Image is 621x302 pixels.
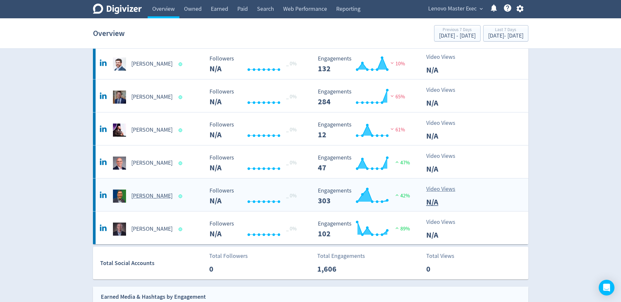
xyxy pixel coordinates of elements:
p: Video Views [426,86,464,94]
span: 10% [389,60,405,67]
button: Last 7 Days[DATE]- [DATE] [483,25,528,42]
span: 42% [394,193,410,199]
span: Data last synced: 19 Aug 2025, 6:01pm (AEST) [178,62,184,66]
p: Video Views [426,185,464,193]
p: Total Followers [209,252,248,260]
p: N/A [426,196,464,208]
svg: Engagements 47 [315,155,413,172]
p: Video Views [426,119,464,127]
svg: Engagements 303 [315,188,413,205]
span: expand_more [478,6,484,12]
div: Open Intercom Messenger [599,280,614,295]
img: Rob Herman undefined [113,157,126,170]
img: negative-performance.svg [389,60,395,65]
span: Lenovo Master Exec [428,4,477,14]
a: Tom Butler undefined[PERSON_NAME] Followers N/A Followers N/A _ 0% Engagements 102 Engagements 10... [93,211,528,244]
h5: [PERSON_NAME] [131,93,173,101]
a: Matthew Zielinski undefined[PERSON_NAME] Followers N/A Followers N/A _ 0% Engagements 284 Engagem... [93,79,528,112]
span: _ 0% [286,159,297,166]
span: Data last synced: 19 Aug 2025, 4:01pm (AEST) [178,194,184,198]
svg: Followers N/A [206,89,304,106]
p: Total Engagements [317,252,365,260]
span: Data last synced: 20 Aug 2025, 7:01am (AEST) [178,95,184,99]
a: Matt Codrington undefined[PERSON_NAME] Followers N/A Followers N/A _ 0% Engagements 132 Engagemen... [93,46,528,79]
svg: Followers N/A [206,221,304,238]
img: positive-performance.svg [394,159,400,164]
svg: Engagements 284 [315,89,413,106]
svg: Followers N/A [206,188,304,205]
p: N/A [426,229,464,241]
img: Matthew Zielinski undefined [113,91,126,104]
img: Tom Butler undefined [113,223,126,236]
h5: [PERSON_NAME] [131,126,173,134]
div: Previous 7 Days [439,27,476,33]
button: Previous 7 Days[DATE] - [DATE] [434,25,481,42]
div: Earned Media & Hashtags by Engagement [101,292,206,302]
span: Data last synced: 19 Aug 2025, 9:02pm (AEST) [178,161,184,165]
svg: Engagements 102 [315,221,413,238]
p: Video Views [426,152,464,160]
a: Sumir Bhatia undefined[PERSON_NAME] Followers N/A Followers N/A _ 0% Engagements 303 Engagements ... [93,178,528,211]
svg: Followers N/A [206,56,304,73]
div: [DATE] - [DATE] [488,33,523,39]
p: Total Views [426,252,464,260]
h5: [PERSON_NAME] [131,159,173,167]
span: 65% [389,93,405,100]
svg: Followers N/A [206,155,304,172]
a: Rob Herman undefined[PERSON_NAME] Followers N/A Followers N/A _ 0% Engagements 47 Engagements 47 ... [93,145,528,178]
svg: Engagements 12 [315,122,413,139]
span: _ 0% [286,93,297,100]
svg: Followers N/A [206,122,304,139]
span: _ 0% [286,126,297,133]
p: N/A [426,97,464,109]
p: 1,606 [317,263,355,275]
img: Matt Codrington undefined [113,58,126,71]
h5: [PERSON_NAME] [131,60,173,68]
h5: [PERSON_NAME] [131,192,173,200]
p: Video Views [426,53,464,61]
span: _ 0% [286,226,297,232]
a: Nima Baiati undefined[PERSON_NAME] Followers N/A Followers N/A _ 0% Engagements 12 Engagements 12... [93,112,528,145]
img: Nima Baiati undefined [113,124,126,137]
h5: [PERSON_NAME] [131,225,173,233]
p: Video Views [426,218,464,226]
p: N/A [426,64,464,76]
span: _ 0% [286,60,297,67]
div: Total Social Accounts [100,259,205,268]
span: _ 0% [286,193,297,199]
img: negative-performance.svg [389,93,395,98]
div: Last 7 Days [488,27,523,33]
img: Sumir Bhatia undefined [113,190,126,203]
span: 89% [394,226,410,232]
p: N/A [426,163,464,175]
span: 47% [394,159,410,166]
span: Data last synced: 20 Aug 2025, 6:02am (AEST) [178,227,184,231]
p: N/A [426,130,464,142]
p: 0 [209,263,247,275]
p: 0 [426,263,464,275]
span: Data last synced: 19 Aug 2025, 6:01pm (AEST) [178,128,184,132]
button: Lenovo Master Exec [426,4,484,14]
span: 61% [389,126,405,133]
img: positive-performance.svg [394,193,400,197]
img: positive-performance.svg [394,226,400,230]
h1: Overview [93,23,125,44]
img: negative-performance.svg [389,126,395,131]
svg: Engagements 132 [315,56,413,73]
div: [DATE] - [DATE] [439,33,476,39]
